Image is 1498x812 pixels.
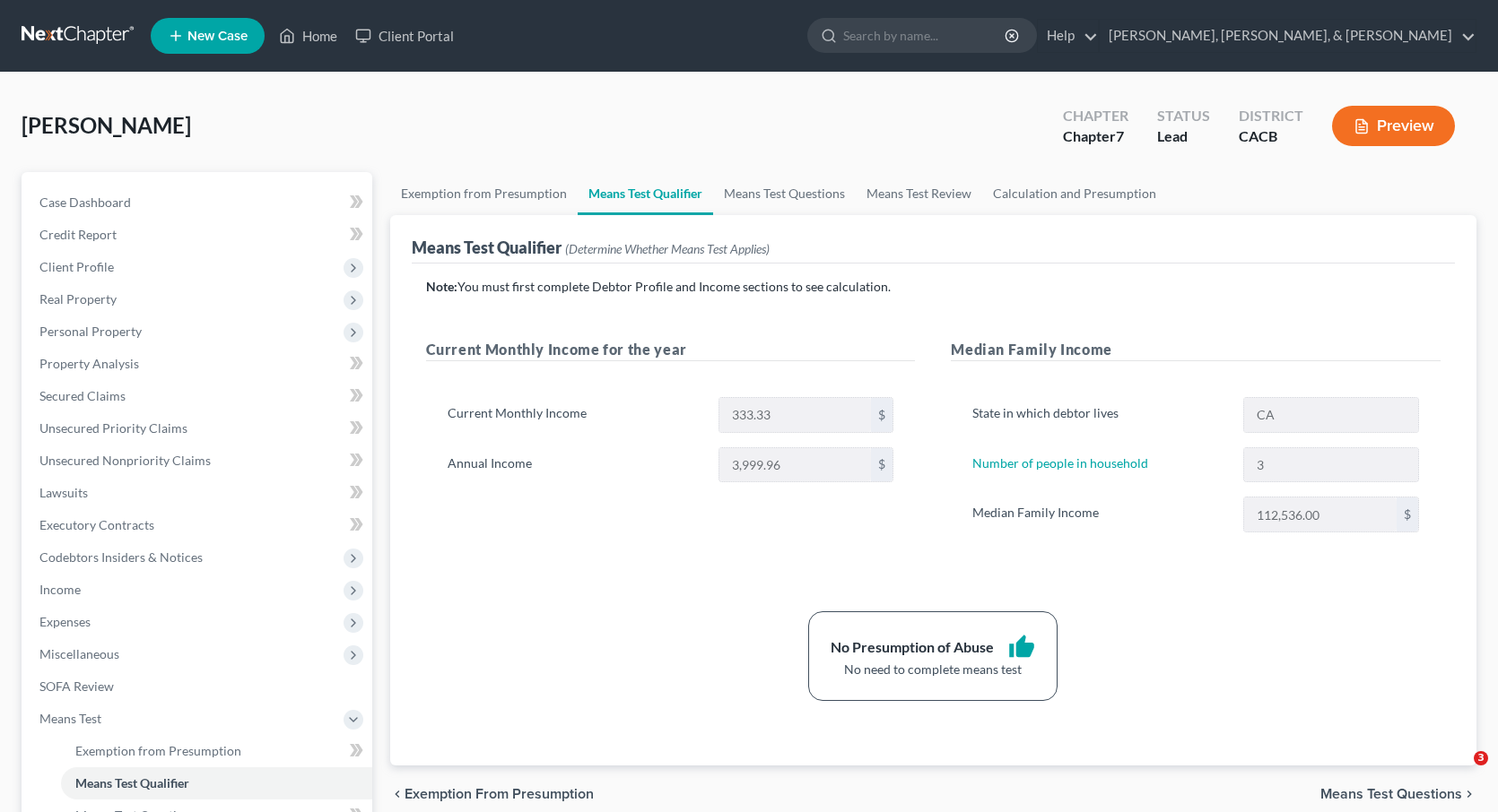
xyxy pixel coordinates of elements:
a: Property Analysis [25,348,372,380]
a: Means Test Questions [713,172,856,215]
input: 0.00 [719,398,872,432]
i: chevron_right [1462,787,1476,801]
input: 0.00 [719,448,872,482]
a: Unsecured Nonpriority Claims [25,445,372,477]
span: Case Dashboard [39,194,131,210]
span: (Determine Whether Means Test Applies) [565,241,770,256]
a: Credit Report [25,219,372,251]
div: No Presumption of Abuse [831,637,994,658]
input: Search by name... [843,19,1007,52]
span: Client Profile [39,259,114,274]
span: Expenses [39,614,91,629]
a: SOFA Review [25,670,372,703]
a: Calculation and Presumption [982,172,1167,215]
span: 3 [1474,751,1488,765]
span: Income [39,582,81,597]
a: Means Test Qualifier [578,172,713,215]
button: Means Test Questions chevron_right [1320,787,1476,801]
div: Chapter [1063,106,1128,126]
a: Means Test Review [856,172,982,215]
span: Means Test Questions [1320,787,1462,801]
span: New Case [187,30,248,43]
label: Annual Income [439,447,710,483]
span: Exemption from Presumption [405,787,594,801]
i: thumb_up [1008,634,1035,661]
span: [PERSON_NAME] [22,112,191,138]
div: $ [871,448,893,482]
span: Means Test Qualifier [75,775,189,790]
div: No need to complete means test [831,661,1035,678]
a: Secured Claims [25,380,372,412]
div: $ [871,398,893,432]
span: Personal Property [39,324,142,339]
span: Exemption from Presumption [75,743,241,758]
input: State [1244,398,1418,432]
span: Real Property [39,291,117,307]
h5: Current Monthly Income for the year [426,339,916,361]
span: 7 [1116,127,1124,144]
a: Unsecured Priority Claims [25,412,372,445]
input: 0.00 [1244,497,1397,531]
i: chevron_left [390,787,405,801]
span: Unsecured Nonpriority Claims [39,453,211,468]
a: Number of people in household [972,455,1148,471]
span: Miscellaneous [39,646,119,661]
a: Home [270,20,346,52]
a: Means Test Qualifier [61,767,372,799]
span: Codebtors Insiders & Notices [39,549,203,565]
button: Preview [1332,106,1455,146]
span: Credit Report [39,227,117,242]
a: Case Dashboard [25,186,372,219]
a: Client Portal [346,20,463,52]
a: Help [1038,20,1098,52]
input: -- [1244,448,1418,482]
span: SOFA Review [39,678,114,694]
span: Secured Claims [39,388,126,403]
span: Property Analysis [39,356,139,371]
div: CACB [1239,126,1303,147]
strong: Note: [426,279,457,294]
div: $ [1397,497,1418,531]
h5: Median Family Income [951,339,1441,361]
span: Unsecured Priority Claims [39,420,187,436]
span: Means Test [39,711,101,726]
iframe: Intercom live chat [1437,751,1480,794]
span: Executory Contracts [39,517,154,532]
a: Exemption from Presumption [61,735,372,767]
p: You must first complete Debtor Profile and Income sections to see calculation. [426,278,1441,296]
div: Chapter [1063,126,1128,147]
a: [PERSON_NAME], [PERSON_NAME], & [PERSON_NAME] [1100,20,1476,52]
div: District [1239,106,1303,126]
label: Current Monthly Income [439,397,710,433]
div: Lead [1157,126,1210,147]
a: Exemption from Presumption [390,172,578,215]
a: Lawsuits [25,477,372,509]
span: Lawsuits [39,485,88,500]
a: Executory Contracts [25,509,372,541]
div: Means Test Qualifier [412,237,770,258]
div: Status [1157,106,1210,126]
button: chevron_left Exemption from Presumption [390,787,594,801]
label: State in which debtor lives [963,397,1234,433]
label: Median Family Income [963,497,1234,532]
